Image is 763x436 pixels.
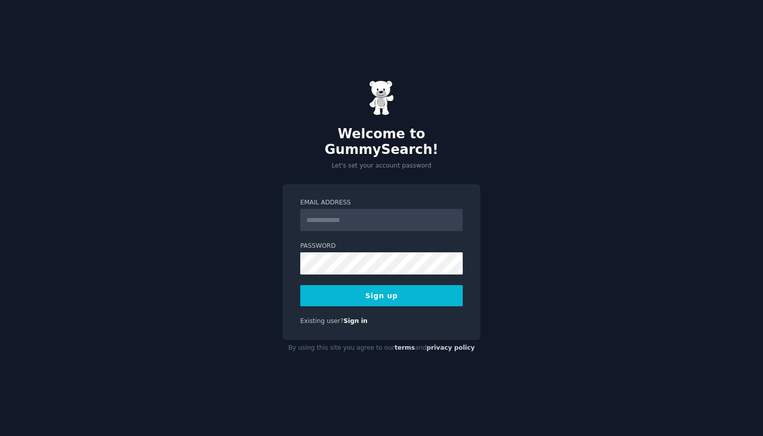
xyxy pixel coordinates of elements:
a: Sign in [344,317,368,324]
a: terms [395,344,415,351]
label: Password [300,242,463,251]
a: privacy policy [426,344,475,351]
label: Email Address [300,198,463,207]
h2: Welcome to GummySearch! [283,126,480,158]
span: Existing user? [300,317,344,324]
p: Let's set your account password [283,161,480,171]
button: Sign up [300,285,463,306]
div: By using this site you agree to our and [283,340,480,356]
img: Gummy Bear [369,80,394,116]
